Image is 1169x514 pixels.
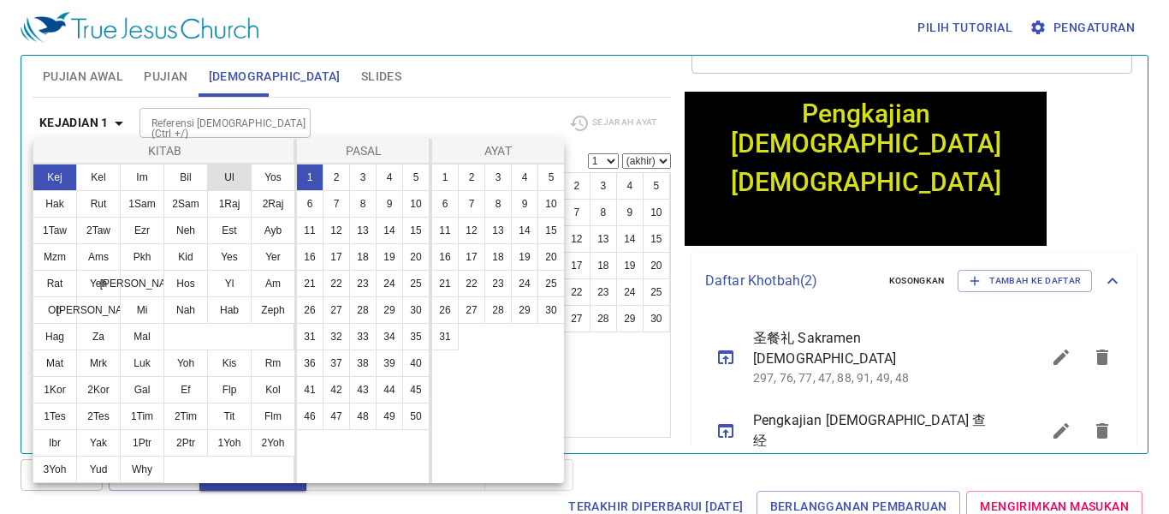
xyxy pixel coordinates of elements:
[349,376,377,403] button: 43
[46,75,317,105] div: [DEMOGRAPHIC_DATA]
[376,243,403,271] button: 19
[296,350,323,377] button: 36
[76,164,121,191] button: Kel
[120,190,164,218] button: 1Sam
[349,190,377,218] button: 8
[33,429,77,457] button: Ibr
[76,403,121,430] button: 2Tes
[484,164,512,191] button: 3
[431,217,459,244] button: 11
[323,243,350,271] button: 17
[163,217,208,244] button: Neh
[511,217,538,244] button: 14
[163,270,208,297] button: Hos
[511,270,538,297] button: 24
[207,350,252,377] button: Kis
[402,323,430,350] button: 35
[436,142,561,159] p: Ayat
[33,350,77,377] button: Mat
[251,296,295,324] button: Zeph
[207,164,252,191] button: Ul
[349,243,377,271] button: 18
[376,403,403,430] button: 49
[207,403,252,430] button: Tit
[431,296,459,324] button: 26
[120,456,164,483] button: Why
[296,270,323,297] button: 21
[376,217,403,244] button: 14
[458,243,485,271] button: 17
[484,296,512,324] button: 28
[163,403,208,430] button: 2Tim
[120,323,164,350] button: Mal
[296,190,323,218] button: 6
[251,376,295,403] button: Kol
[251,270,295,297] button: Am
[349,164,377,191] button: 3
[484,217,512,244] button: 13
[349,403,377,430] button: 48
[376,350,403,377] button: 39
[537,243,565,271] button: 20
[484,243,512,271] button: 18
[76,350,121,377] button: Mrk
[402,376,430,403] button: 45
[120,403,164,430] button: 1Tim
[323,296,350,324] button: 27
[163,350,208,377] button: Yoh
[300,142,427,159] p: Pasal
[323,164,350,191] button: 2
[323,190,350,218] button: 7
[296,376,323,403] button: 41
[251,190,295,218] button: 2Raj
[376,164,403,191] button: 4
[402,217,430,244] button: 15
[33,164,77,191] button: Kej
[33,217,77,244] button: 1Taw
[207,217,252,244] button: Est
[537,190,565,218] button: 10
[537,217,565,244] button: 15
[511,190,538,218] button: 9
[251,403,295,430] button: Flm
[120,243,164,271] button: Pkh
[296,243,323,271] button: 16
[76,270,121,297] button: Yeh
[120,270,164,297] button: [PERSON_NAME]
[431,323,459,350] button: 31
[376,270,403,297] button: 24
[163,296,208,324] button: Nah
[120,296,164,324] button: Mi
[296,217,323,244] button: 11
[431,190,459,218] button: 6
[349,270,377,297] button: 23
[402,403,430,430] button: 50
[349,217,377,244] button: 13
[402,296,430,324] button: 30
[349,296,377,324] button: 28
[402,164,430,191] button: 5
[76,243,121,271] button: Ams
[33,190,77,218] button: Hak
[458,270,485,297] button: 22
[251,217,295,244] button: Ayb
[511,296,538,324] button: 29
[458,296,485,324] button: 27
[458,164,485,191] button: 2
[251,164,295,191] button: Yos
[207,270,252,297] button: Yl
[296,296,323,324] button: 26
[251,429,295,457] button: 2Yoh
[33,243,77,271] button: Mzm
[402,190,430,218] button: 10
[76,456,121,483] button: Yud
[120,164,164,191] button: Im
[163,376,208,403] button: Ef
[76,296,121,324] button: [PERSON_NAME]
[296,164,323,191] button: 1
[402,350,430,377] button: 40
[76,429,121,457] button: Yak
[431,270,459,297] button: 21
[537,164,565,191] button: 5
[76,217,121,244] button: 2Taw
